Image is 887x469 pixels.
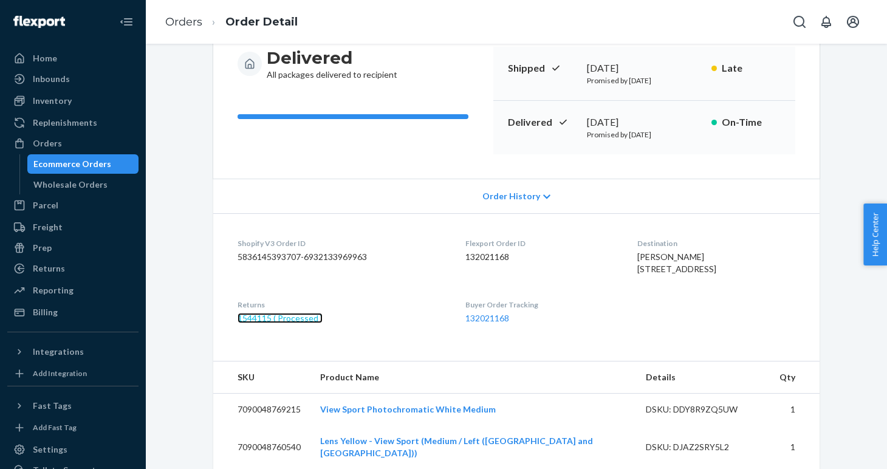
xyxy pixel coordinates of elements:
[238,238,446,248] dt: Shopify V3 Order ID
[770,394,820,426] td: 1
[33,158,111,170] div: Ecommerce Orders
[225,15,298,29] a: Order Detail
[213,425,310,469] td: 7090048760540
[587,75,702,86] p: Promised by [DATE]
[465,238,617,248] dt: Flexport Order ID
[33,73,70,85] div: Inbounds
[482,190,540,202] span: Order History
[33,346,84,358] div: Integrations
[33,95,72,107] div: Inventory
[465,251,617,263] dd: 132021168
[238,251,446,263] dd: 5836145393707-6932133969963
[7,440,139,459] a: Settings
[33,262,65,275] div: Returns
[770,361,820,394] th: Qty
[508,61,577,75] p: Shipped
[33,422,77,433] div: Add Fast Tag
[770,425,820,469] td: 1
[465,300,617,310] dt: Buyer Order Tracking
[33,137,62,149] div: Orders
[213,394,310,426] td: 7090048769215
[7,217,139,237] a: Freight
[7,196,139,215] a: Parcel
[863,204,887,265] button: Help Center
[587,129,702,140] p: Promised by [DATE]
[508,115,577,129] p: Delivered
[238,313,323,323] a: 1544115 ( Processed )
[7,281,139,300] a: Reporting
[33,242,52,254] div: Prep
[465,313,509,323] a: 132021168
[310,361,636,394] th: Product Name
[33,443,67,456] div: Settings
[33,400,72,412] div: Fast Tags
[27,175,139,194] a: Wholesale Orders
[33,179,108,191] div: Wholesale Orders
[637,238,795,248] dt: Destination
[587,61,702,75] div: [DATE]
[646,403,760,416] div: DSKU: DDY8R9ZQ5UW
[156,4,307,40] ol: breadcrumbs
[7,366,139,381] a: Add Integration
[7,113,139,132] a: Replenishments
[213,361,310,394] th: SKU
[267,47,397,81] div: All packages delivered to recipient
[165,15,202,29] a: Orders
[7,396,139,416] button: Fast Tags
[637,252,716,274] span: [PERSON_NAME] [STREET_ADDRESS]
[587,115,702,129] div: [DATE]
[7,420,139,435] a: Add Fast Tag
[7,259,139,278] a: Returns
[646,441,760,453] div: DSKU: DJAZ2SRY5L2
[320,436,593,458] a: Lens Yellow - View Sport (Medium / Left ([GEOGRAPHIC_DATA] and [GEOGRAPHIC_DATA]))
[7,69,139,89] a: Inbounds
[33,52,57,64] div: Home
[814,10,838,34] button: Open notifications
[238,300,446,310] dt: Returns
[636,361,770,394] th: Details
[267,47,397,69] h3: Delivered
[7,342,139,361] button: Integrations
[722,115,781,129] p: On-Time
[787,10,812,34] button: Open Search Box
[7,303,139,322] a: Billing
[33,284,74,296] div: Reporting
[33,117,97,129] div: Replenishments
[114,10,139,34] button: Close Navigation
[33,306,58,318] div: Billing
[320,404,496,414] a: View Sport Photochromatic White Medium
[33,199,58,211] div: Parcel
[7,238,139,258] a: Prep
[841,10,865,34] button: Open account menu
[7,134,139,153] a: Orders
[7,91,139,111] a: Inventory
[27,154,139,174] a: Ecommerce Orders
[13,16,65,28] img: Flexport logo
[33,368,87,378] div: Add Integration
[7,49,139,68] a: Home
[722,61,781,75] p: Late
[33,221,63,233] div: Freight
